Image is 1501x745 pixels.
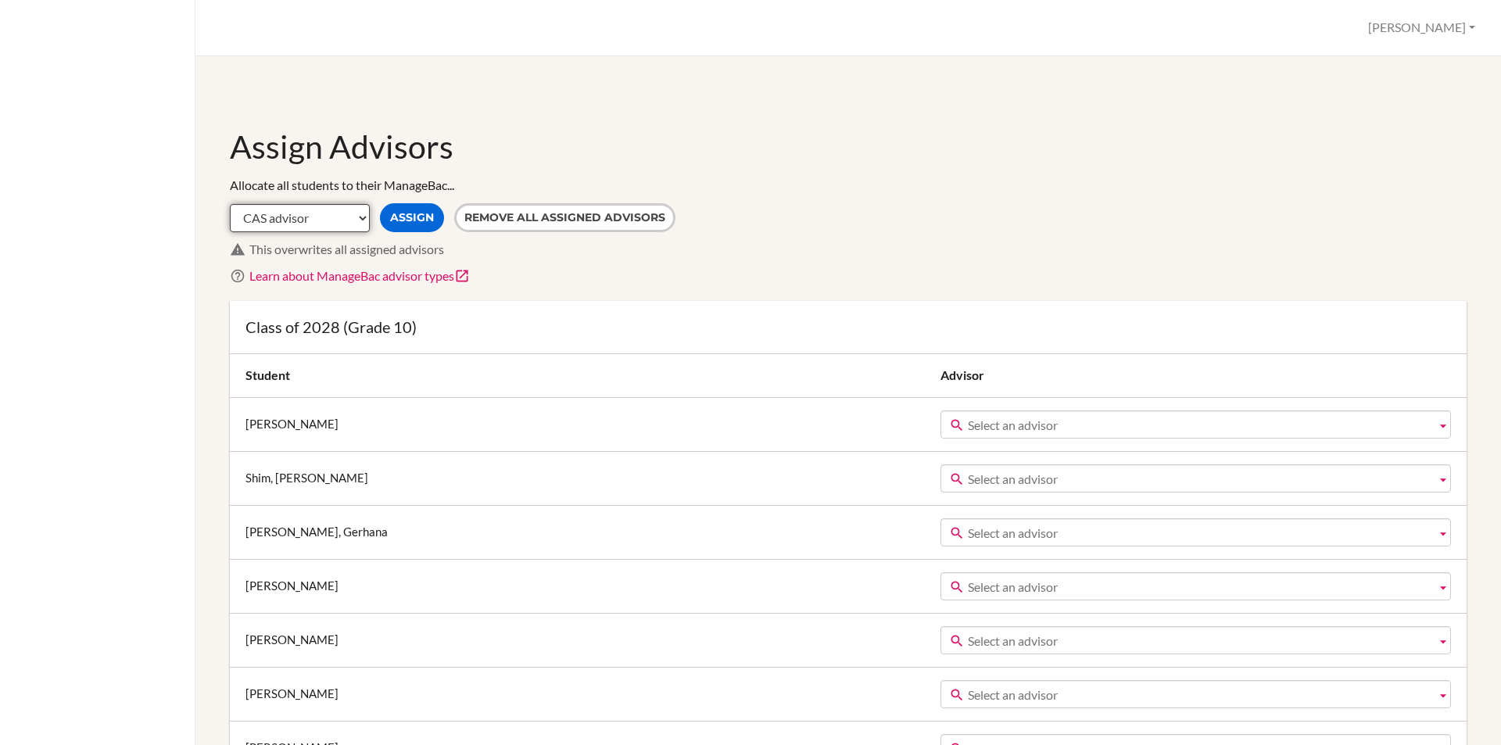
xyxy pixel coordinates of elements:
[968,681,1430,709] span: Select an advisor
[249,241,1467,259] div: This overwrites all assigned advisors
[230,613,937,667] td: [PERSON_NAME]
[968,573,1430,601] span: Select an advisor
[249,268,470,283] a: Learn about ManageBac advisor types
[230,451,937,505] td: Shim, [PERSON_NAME]
[245,317,1451,338] h3: Class of 2028 (Grade 10)
[230,559,937,613] td: [PERSON_NAME]
[968,465,1430,493] span: Select an advisor
[968,627,1430,655] span: Select an advisor
[968,411,1430,439] span: Select an advisor
[968,519,1430,547] span: Select an advisor
[230,667,937,721] td: [PERSON_NAME]
[230,177,1467,195] p: Allocate all students to their ManageBac...
[937,354,1467,397] th: Advisor
[230,505,937,559] td: [PERSON_NAME], Gerhana
[454,203,675,232] button: Remove all assigned advisors
[1361,13,1482,42] button: [PERSON_NAME]
[230,397,937,451] td: [PERSON_NAME]
[230,354,937,397] th: Student
[380,203,444,232] button: Assign
[230,125,1467,168] h1: Assign Advisors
